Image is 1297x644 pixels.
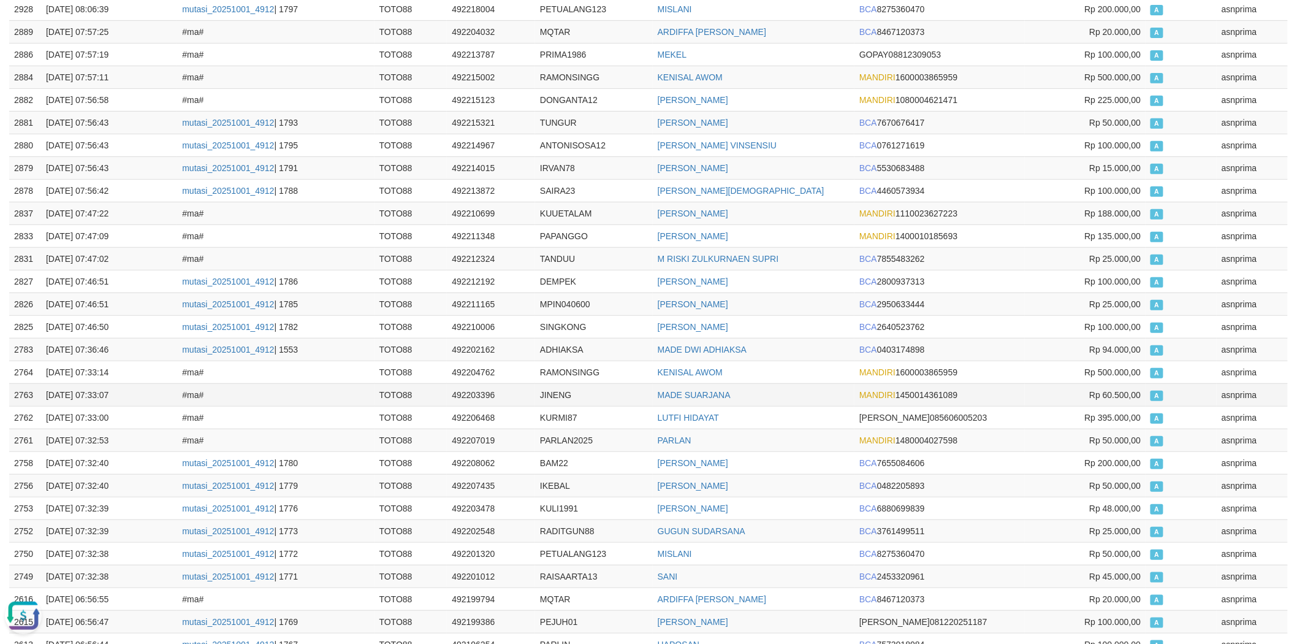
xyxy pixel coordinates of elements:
[535,315,653,338] td: SINGKONG
[854,247,1025,270] td: 7855483262
[859,322,877,332] span: BCA
[177,156,374,179] td: | 1791
[1085,140,1141,150] span: Rp 100.000,00
[859,299,877,309] span: BCA
[1089,163,1141,173] span: Rp 15.000,00
[1151,141,1163,151] span: Approved
[1085,322,1141,332] span: Rp 100.000,00
[854,315,1025,338] td: 2640523762
[854,474,1025,497] td: 0482205893
[535,224,653,247] td: PAPANGGO
[1151,186,1163,197] span: Approved
[1217,20,1288,43] td: asnprima
[177,315,374,338] td: | 1782
[182,572,274,581] a: mutasi_20251001_4912
[1217,315,1288,338] td: asnprima
[177,406,374,429] td: #ma#
[41,66,177,88] td: [DATE] 07:57:11
[854,66,1025,88] td: 1600003865959
[1217,383,1288,406] td: asnprima
[375,202,447,224] td: TOTO88
[1217,134,1288,156] td: asnprima
[447,497,535,519] td: 492203478
[375,315,447,338] td: TOTO88
[1151,73,1163,83] span: Approved
[1151,436,1163,447] span: Approved
[1151,28,1163,38] span: Approved
[447,383,535,406] td: 492203396
[1217,338,1288,361] td: asnprima
[41,406,177,429] td: [DATE] 07:33:00
[658,458,728,468] a: [PERSON_NAME]
[9,43,41,66] td: 2886
[859,458,877,468] span: BCA
[535,429,653,451] td: PARLAN2025
[447,293,535,315] td: 492211165
[41,111,177,134] td: [DATE] 07:56:43
[177,43,374,66] td: #ma#
[447,88,535,111] td: 492215123
[182,140,274,150] a: mutasi_20251001_4912
[1217,247,1288,270] td: asnprima
[177,66,374,88] td: #ma#
[1217,474,1288,497] td: asnprima
[859,95,896,105] span: MANDIRI
[658,322,728,332] a: [PERSON_NAME]
[9,156,41,179] td: 2879
[1151,323,1163,333] span: Approved
[9,383,41,406] td: 2763
[375,134,447,156] td: TOTO88
[177,474,374,497] td: | 1779
[375,43,447,66] td: TOTO88
[1151,50,1163,61] span: Approved
[1089,435,1141,445] span: Rp 50.000,00
[177,429,374,451] td: #ma#
[9,270,41,293] td: 2827
[182,526,274,536] a: mutasi_20251001_4912
[447,247,535,270] td: 492212324
[859,254,877,264] span: BCA
[447,156,535,179] td: 492214015
[658,435,691,445] a: PARLAN
[1217,361,1288,383] td: asnprima
[535,88,653,111] td: DONGANTA12
[854,338,1025,361] td: 0403174898
[859,390,896,400] span: MANDIRI
[658,367,723,377] a: KENISAL AWOM
[41,270,177,293] td: [DATE] 07:46:51
[1151,300,1163,310] span: Approved
[9,429,41,451] td: 2761
[658,50,687,59] a: MEKEL
[375,111,447,134] td: TOTO88
[859,72,896,82] span: MANDIRI
[535,361,653,383] td: RAMONSINGG
[854,156,1025,179] td: 5530683488
[41,247,177,270] td: [DATE] 07:47:02
[447,66,535,88] td: 492215002
[854,20,1025,43] td: 8467120373
[9,474,41,497] td: 2756
[535,270,653,293] td: DEMPEK
[1089,299,1141,309] span: Rp 25.000,00
[41,338,177,361] td: [DATE] 07:36:46
[1151,164,1163,174] span: Approved
[41,315,177,338] td: [DATE] 07:46:50
[5,5,42,42] button: Open LiveChat chat widget
[1217,43,1288,66] td: asnprima
[177,88,374,111] td: #ma#
[41,156,177,179] td: [DATE] 07:56:43
[182,345,274,355] a: mutasi_20251001_4912
[375,88,447,111] td: TOTO88
[41,497,177,519] td: [DATE] 07:32:39
[859,413,930,423] span: [PERSON_NAME]
[658,572,678,581] a: SANI
[658,594,766,604] a: ARDIFFA [PERSON_NAME]
[375,474,447,497] td: TOTO88
[1151,345,1163,356] span: Approved
[658,254,779,264] a: M RISKI ZULKURNAEN SUPRI
[41,293,177,315] td: [DATE] 07:46:51
[177,224,374,247] td: #ma#
[658,413,719,423] a: LUTFI HIDAYAT
[177,293,374,315] td: | 1785
[859,27,877,37] span: BCA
